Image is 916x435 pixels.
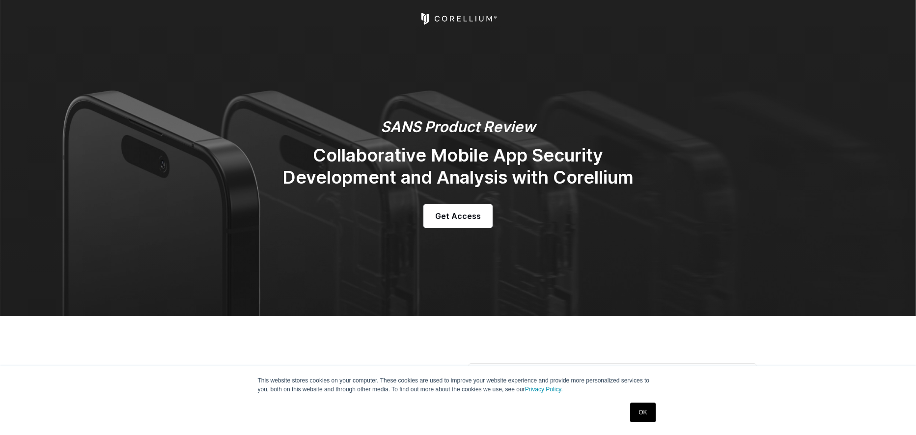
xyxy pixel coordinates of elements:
a: Corellium Home [419,13,497,25]
a: Get Access [423,204,493,228]
h2: Collaborative Mobile App Security Development and Analysis with Corellium [262,144,655,189]
a: OK [630,403,655,422]
em: SANS Product Review [381,118,535,136]
a: Privacy Policy. [525,386,563,393]
p: This website stores cookies on your computer. These cookies are used to improve your website expe... [258,376,659,394]
i: SANS Product Review: Collaborative Mobile App Security Development and Analysis [160,363,416,418]
span: Get Access [435,210,481,222]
